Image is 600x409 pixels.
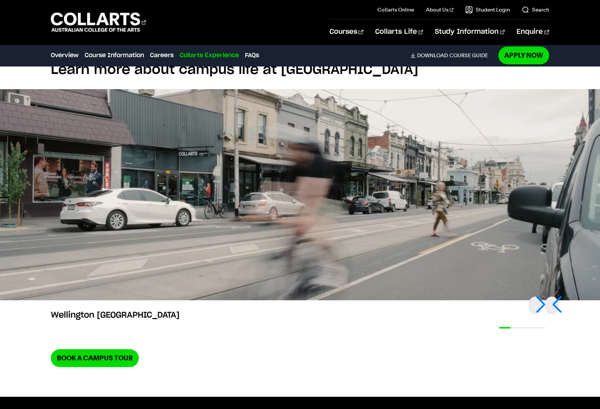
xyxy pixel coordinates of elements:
a: FAQs [245,51,259,60]
h3: Wellington [GEOGRAPHIC_DATA] [51,309,180,321]
a: Study Information [435,20,505,44]
a: Apply Now [498,46,549,64]
a: Collarts Online [377,6,414,13]
a: Courses [329,20,363,44]
a: Overview [51,51,79,60]
a: Collarts Experience [180,51,239,60]
a: Book a Campus Tour [51,349,139,367]
a: Course Information [85,51,144,60]
div: Go to homepage [51,12,146,33]
a: DownloadCourse Guide [410,52,494,59]
a: Enquire [517,20,549,44]
a: Collarts Life [375,20,423,44]
a: Search [522,6,549,13]
a: About Us [426,6,453,13]
a: Student Login [465,6,510,13]
h2: Learn more about campus life at [GEOGRAPHIC_DATA] [51,62,549,78]
span: Download [417,52,448,59]
a: Careers [150,51,174,60]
